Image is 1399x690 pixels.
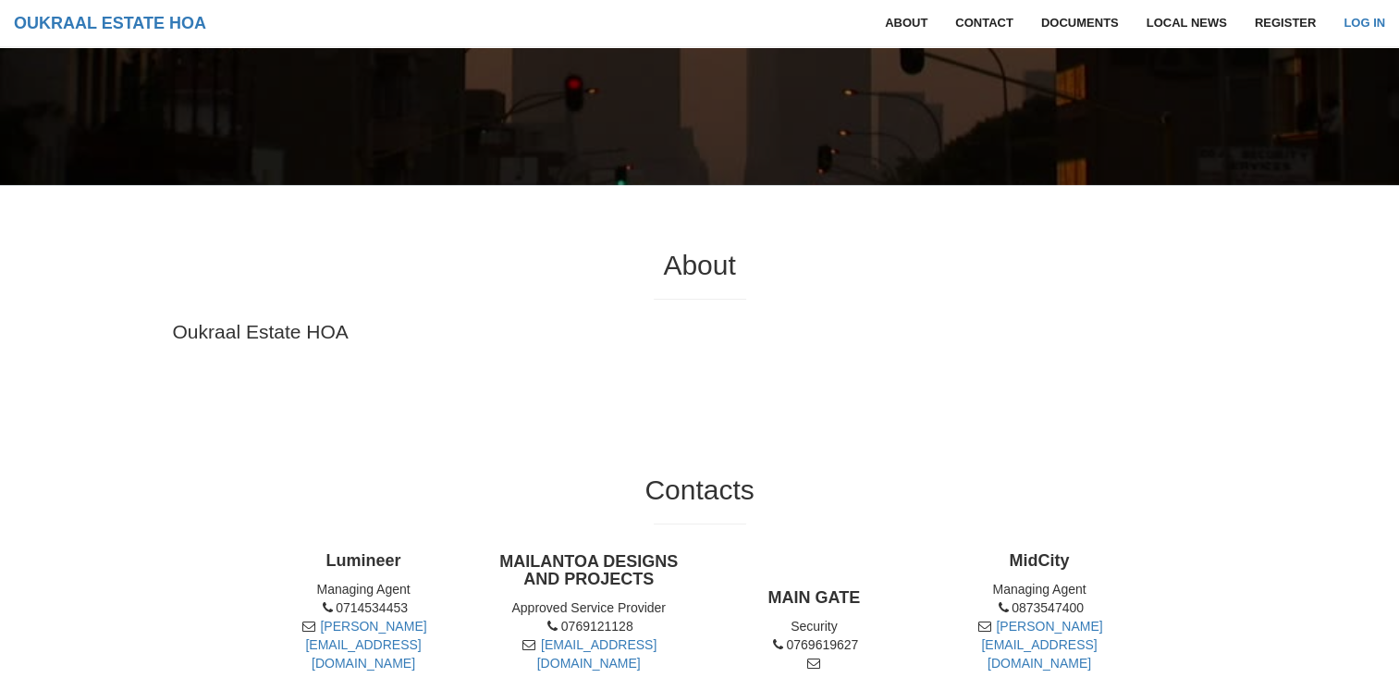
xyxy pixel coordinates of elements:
h2: About [173,250,1227,280]
h2: Contacts [263,474,1136,505]
strong: MAIN GATE [767,588,860,607]
li: Managing Agent [940,580,1138,598]
p: Oukraal Estate HOA [173,318,1227,345]
a: [PERSON_NAME][EMAIL_ADDRESS][DOMAIN_NAME] [305,619,426,671]
a: [PERSON_NAME][EMAIL_ADDRESS][DOMAIN_NAME] [981,619,1102,671]
li: 0714534453 [264,598,462,617]
li: Managing Agent [264,580,462,598]
strong: MAILANTOA DESIGNS AND PROJECTS [499,552,678,589]
strong: MidCity [1009,551,1069,570]
li: 0873547400 [940,598,1138,617]
li: Approved Service Provider [490,598,688,617]
li: 0769121128 [490,617,688,635]
strong: Lumineer [326,551,401,570]
li: Security [715,617,913,635]
li: 0769619627 [715,635,913,654]
a: [EMAIL_ADDRESS][DOMAIN_NAME] [537,637,657,671]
